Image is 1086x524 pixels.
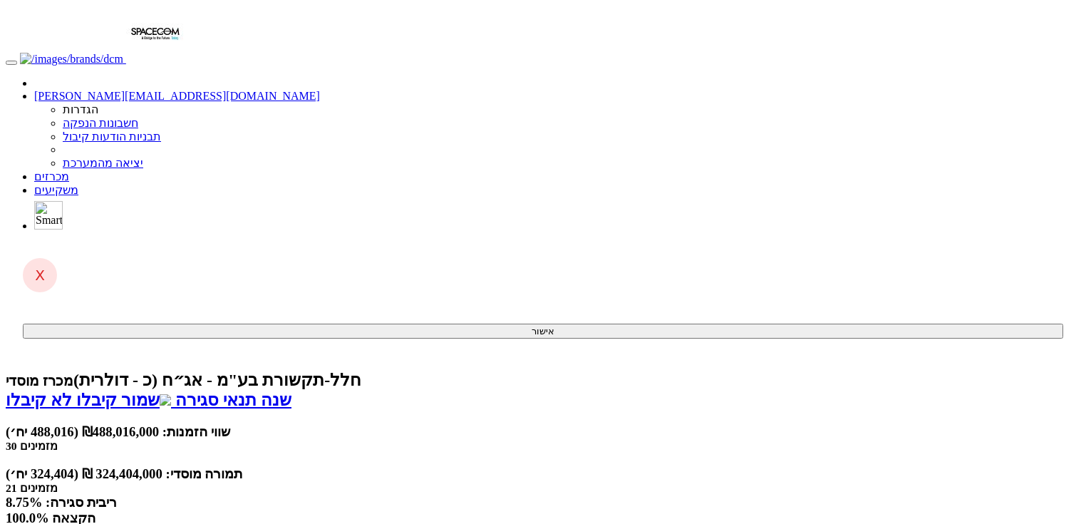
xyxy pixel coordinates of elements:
a: שמור קיבלו לא קיבלו [6,391,171,409]
img: excel-file-white.png [160,394,171,406]
div: ריבית סגירה: 8.75% [6,495,1080,510]
a: [PERSON_NAME][EMAIL_ADDRESS][DOMAIN_NAME] [34,90,320,102]
small: מכרז מוסדי [6,373,73,389]
li: הגדרות [63,103,1080,116]
img: סמארטבול - מערכת לניהול הנפקות [34,201,63,230]
img: דיסקונט קפיטל חיתום בע"מ [20,53,123,66]
small: 30 מזמינים [6,440,58,452]
small: 21 מזמינים [6,482,58,494]
div: שווי הזמנות: ₪488,016,000 (488,016 יח׳) [6,424,1080,440]
a: מכרזים [34,170,69,183]
a: יציאה מהמערכת [63,157,143,169]
a: משקיעים [34,184,78,196]
span: שנה תנאי סגירה [175,391,291,409]
img: חלל-תקשורת בע"מ - אג״ח (כ - דולרית) [126,6,183,63]
span: X [35,267,45,284]
a: חשבונות הנפקה [63,117,138,129]
a: שנה תנאי סגירה [171,391,291,409]
div: תמורה מוסדי: 324,404,000 ₪ (324,404 יח׳) [6,466,1080,482]
a: תבניות הודעות קיבול [63,130,161,143]
div: חלל-תקשורת בע"מ - אג״ח (כ - דולרית) - הנפקה לציבור [6,370,1080,390]
button: אישור [23,324,1063,339]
